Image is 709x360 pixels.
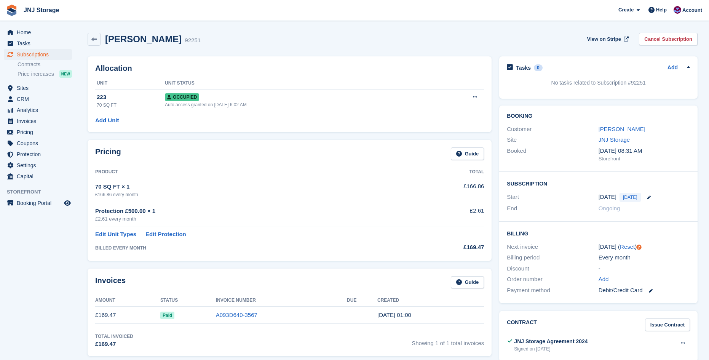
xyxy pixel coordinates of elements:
[507,318,537,331] h2: Contract
[165,101,432,108] div: Auto access granted on [DATE] 6:02 AM
[656,6,667,14] span: Help
[6,5,18,16] img: stora-icon-8386f47178a22dfd0bd8f6a31ec36ba5ce8667c1dd55bd0f319d3a0aa187defe.svg
[7,188,76,196] span: Storefront
[4,160,72,171] a: menu
[4,138,72,149] a: menu
[97,93,165,102] div: 223
[507,264,598,273] div: Discount
[95,245,412,251] div: BILLED EVERY MONTH
[507,113,690,119] h2: Booking
[160,294,216,307] th: Status
[18,70,54,78] span: Price increases
[4,127,72,138] a: menu
[18,70,72,78] a: Price increases NEW
[451,147,484,160] a: Guide
[160,312,174,319] span: Paid
[599,136,630,143] a: JNJ Storage
[507,275,598,284] div: Order number
[584,33,630,45] a: View on Stripe
[105,34,182,44] h2: [PERSON_NAME]
[17,27,62,38] span: Home
[4,49,72,60] a: menu
[95,340,133,349] div: £169.47
[587,35,621,43] span: View on Stripe
[451,276,484,289] a: Guide
[95,182,412,191] div: 70 SQ FT × 1
[95,215,412,223] div: £2.61 every month
[95,230,136,239] a: Edit Unit Types
[412,333,484,349] span: Showing 1 of 1 total invoices
[507,229,690,237] h2: Billing
[17,116,62,126] span: Invoices
[18,61,72,68] a: Contracts
[412,178,484,202] td: £166.86
[645,318,690,331] a: Issue Contract
[377,294,484,307] th: Created
[636,244,642,251] div: Tooltip anchor
[4,105,72,115] a: menu
[514,338,588,346] div: JNJ Storage Agreement 2024
[4,38,72,49] a: menu
[507,193,598,202] div: Start
[534,64,543,71] div: 0
[514,346,588,352] div: Signed on [DATE]
[599,205,620,211] span: Ongoing
[4,94,72,104] a: menu
[599,193,616,202] time: 2025-08-16 00:00:00 UTC
[63,198,72,208] a: Preview store
[599,264,690,273] div: -
[17,49,62,60] span: Subscriptions
[618,6,634,14] span: Create
[682,6,702,14] span: Account
[507,179,690,187] h2: Subscription
[516,64,531,71] h2: Tasks
[377,312,411,318] time: 2025-08-16 00:00:29 UTC
[412,243,484,252] div: £169.47
[4,83,72,93] a: menu
[17,138,62,149] span: Coupons
[507,204,598,213] div: End
[216,294,347,307] th: Invoice Number
[620,193,641,202] span: [DATE]
[599,253,690,262] div: Every month
[599,275,609,284] a: Add
[507,147,598,163] div: Booked
[347,294,377,307] th: Due
[599,147,690,155] div: [DATE] 08:31 AM
[95,333,133,340] div: Total Invoiced
[507,243,598,251] div: Next invoice
[21,4,62,16] a: JNJ Storage
[599,286,690,295] div: Debit/Credit Card
[4,198,72,208] a: menu
[507,136,598,144] div: Site
[17,38,62,49] span: Tasks
[599,126,645,132] a: [PERSON_NAME]
[620,243,635,250] a: Reset
[95,116,119,125] a: Add Unit
[185,36,201,45] div: 92251
[165,77,432,90] th: Unit Status
[412,166,484,178] th: Total
[4,171,72,182] a: menu
[507,79,690,87] p: No tasks related to Subscription #92251
[599,243,690,251] div: [DATE] ( )
[17,198,62,208] span: Booking Portal
[97,102,165,109] div: 70 SQ FT
[95,191,412,198] div: £166.86 every month
[95,166,412,178] th: Product
[17,94,62,104] span: CRM
[17,105,62,115] span: Analytics
[17,149,62,160] span: Protection
[4,27,72,38] a: menu
[639,33,698,45] a: Cancel Subscription
[412,202,484,227] td: £2.61
[95,147,121,160] h2: Pricing
[216,312,257,318] a: A093D640-3567
[507,125,598,134] div: Customer
[599,155,690,163] div: Storefront
[507,253,598,262] div: Billing period
[165,93,199,101] span: Occupied
[507,286,598,295] div: Payment method
[59,70,72,78] div: NEW
[95,276,126,289] h2: Invoices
